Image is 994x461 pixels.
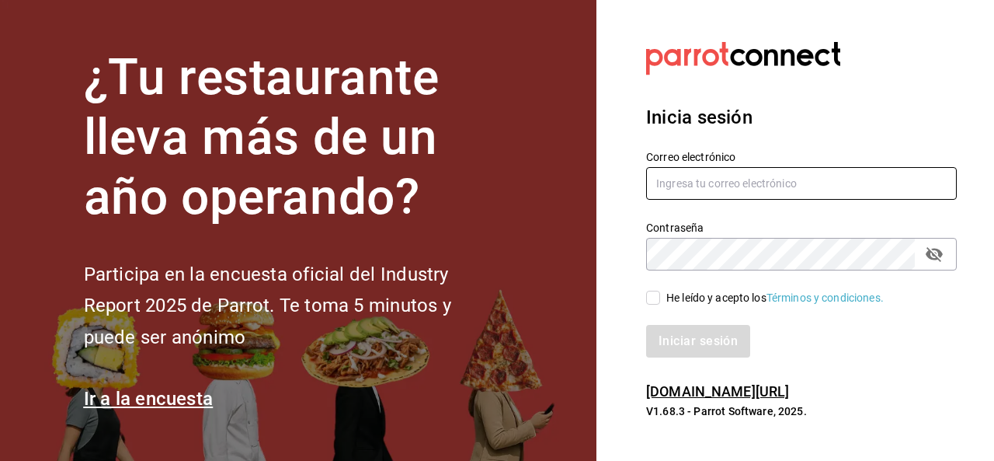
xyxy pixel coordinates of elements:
a: Ir a la encuesta [84,388,214,410]
button: passwordField [921,241,947,267]
p: V1.68.3 - Parrot Software, 2025. [646,403,957,419]
input: Ingresa tu correo electrónico [646,167,957,200]
h1: ¿Tu restaurante lleva más de un año operando? [84,48,503,227]
label: Correo electrónico [646,152,957,162]
a: Términos y condiciones. [766,292,884,304]
h2: Participa en la encuesta oficial del Industry Report 2025 de Parrot. Te toma 5 minutos y puede se... [84,259,503,354]
div: He leído y acepto los [666,290,884,306]
label: Contraseña [646,222,957,233]
a: [DOMAIN_NAME][URL] [646,383,789,400]
h3: Inicia sesión [646,103,957,131]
